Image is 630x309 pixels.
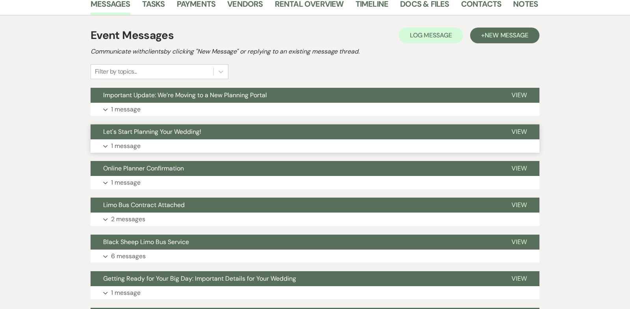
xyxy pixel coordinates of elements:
button: View [499,124,539,139]
span: Limo Bus Contract Attached [103,201,185,209]
p: 2 messages [111,214,145,224]
span: New Message [485,31,528,39]
button: +New Message [470,28,539,43]
button: Online Planner Confirmation [91,161,499,176]
button: Important Update: We’re Moving to a New Planning Portal [91,88,499,103]
p: 6 messages [111,251,146,261]
p: 1 message [111,288,141,298]
span: Log Message [410,31,452,39]
button: Black Sheep Limo Bus Service [91,235,499,250]
div: Filter by topics... [95,67,137,76]
button: 1 message [91,103,539,116]
span: View [511,91,527,99]
button: Getting Ready for Your Big Day: Important Details for Your Wedding [91,271,499,286]
button: View [499,198,539,213]
p: 1 message [111,104,141,115]
span: View [511,201,527,209]
span: View [511,274,527,283]
button: 1 message [91,176,539,189]
button: View [499,271,539,286]
button: View [499,88,539,103]
button: Log Message [399,28,463,43]
p: 1 message [111,178,141,188]
span: View [511,128,527,136]
button: 6 messages [91,250,539,263]
span: Let's Start Planning Your Wedding! [103,128,201,136]
button: Limo Bus Contract Attached [91,198,499,213]
h1: Event Messages [91,27,174,44]
span: Online Planner Confirmation [103,164,184,172]
span: View [511,164,527,172]
h2: Communicate with clients by clicking "New Message" or replying to an existing message thread. [91,47,539,56]
button: 1 message [91,139,539,153]
span: Important Update: We’re Moving to a New Planning Portal [103,91,267,99]
button: View [499,235,539,250]
button: Let's Start Planning Your Wedding! [91,124,499,139]
p: 1 message [111,141,141,151]
span: View [511,238,527,246]
button: 1 message [91,286,539,300]
button: 2 messages [91,213,539,226]
span: Black Sheep Limo Bus Service [103,238,189,246]
button: View [499,161,539,176]
span: Getting Ready for Your Big Day: Important Details for Your Wedding [103,274,296,283]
